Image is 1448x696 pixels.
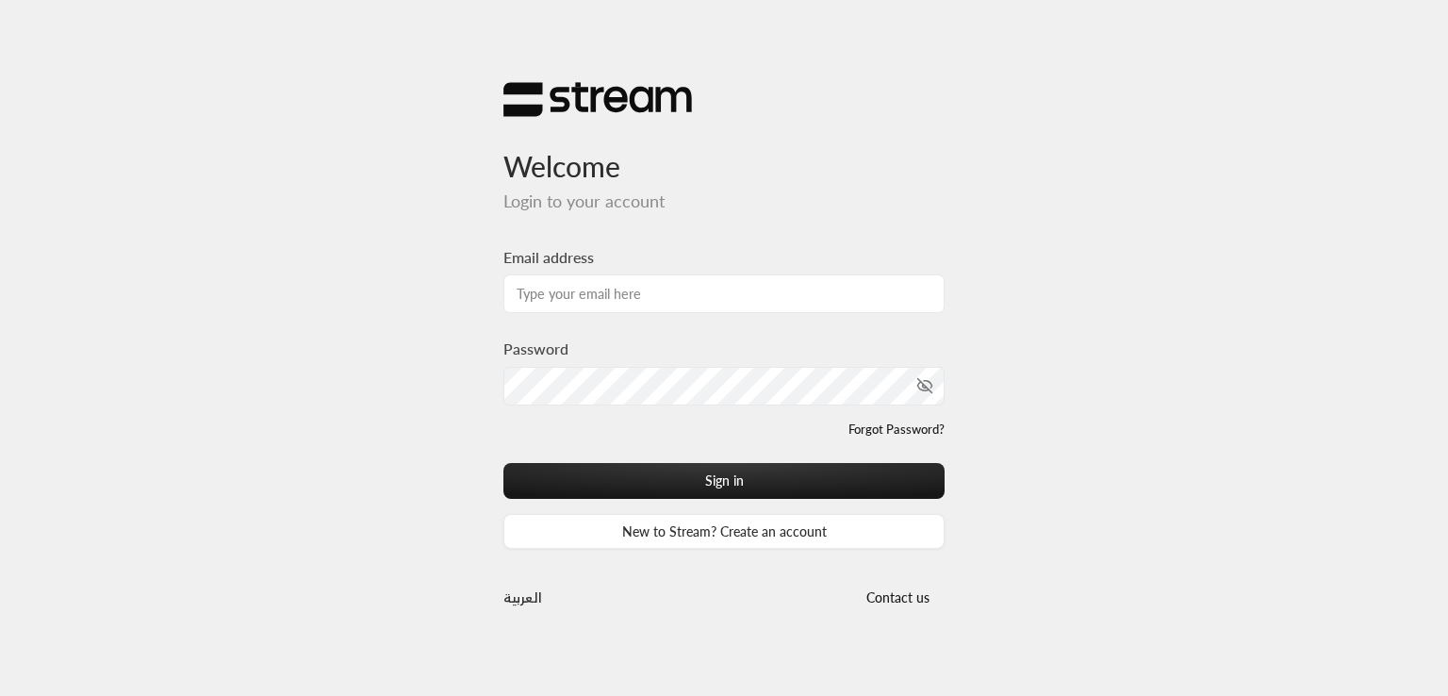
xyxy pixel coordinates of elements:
a: العربية [503,580,542,615]
h5: Login to your account [503,191,945,212]
button: toggle password visibility [909,370,941,402]
img: Stream Logo [503,81,692,118]
a: Contact us [850,589,945,605]
label: Email address [503,246,594,269]
a: New to Stream? Create an account [503,514,945,549]
button: Contact us [850,580,945,615]
h3: Welcome [503,118,945,183]
input: Type your email here [503,274,945,313]
button: Sign in [503,463,945,498]
label: Password [503,338,568,360]
a: Forgot Password? [848,421,945,439]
